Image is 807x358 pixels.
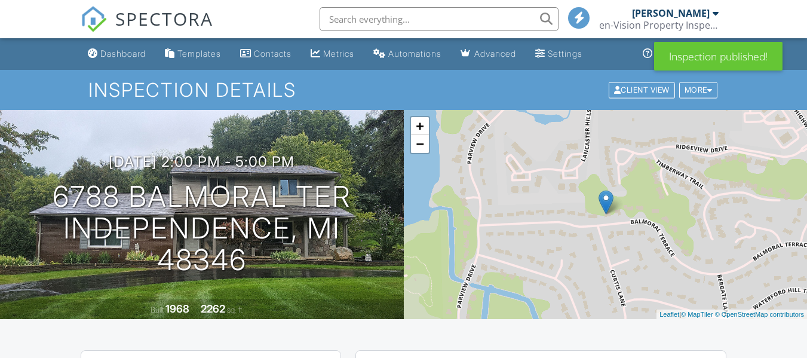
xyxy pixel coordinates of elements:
[151,305,164,314] span: Built
[411,117,429,135] a: Zoom in
[638,43,724,65] a: Support Center
[165,302,189,315] div: 1968
[306,43,359,65] a: Metrics
[320,7,559,31] input: Search everything...
[115,6,213,31] span: SPECTORA
[715,311,804,318] a: © OpenStreetMap contributors
[235,43,296,65] a: Contacts
[19,181,385,276] h1: 6788 Balmoral Ter Independence, MI 48346
[323,48,354,59] div: Metrics
[599,19,719,31] div: en-Vision Property Inspections
[88,79,719,100] h1: Inspection Details
[411,135,429,153] a: Zoom out
[632,7,710,19] div: [PERSON_NAME]
[81,6,107,32] img: The Best Home Inspection Software - Spectora
[474,48,516,59] div: Advanced
[100,48,146,59] div: Dashboard
[656,310,807,320] div: |
[681,311,713,318] a: © MapTiler
[607,85,678,94] a: Client View
[160,43,226,65] a: Templates
[456,43,521,65] a: Advanced
[388,48,441,59] div: Automations
[659,311,679,318] a: Leaflet
[83,43,151,65] a: Dashboard
[654,42,783,71] div: Inspection published!
[254,48,291,59] div: Contacts
[530,43,587,65] a: Settings
[548,48,582,59] div: Settings
[201,302,225,315] div: 2262
[609,82,675,98] div: Client View
[227,305,244,314] span: sq. ft.
[177,48,221,59] div: Templates
[679,82,718,98] div: More
[369,43,446,65] a: Automations (Basic)
[81,16,213,41] a: SPECTORA
[109,154,294,170] h3: [DATE] 2:00 pm - 5:00 pm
